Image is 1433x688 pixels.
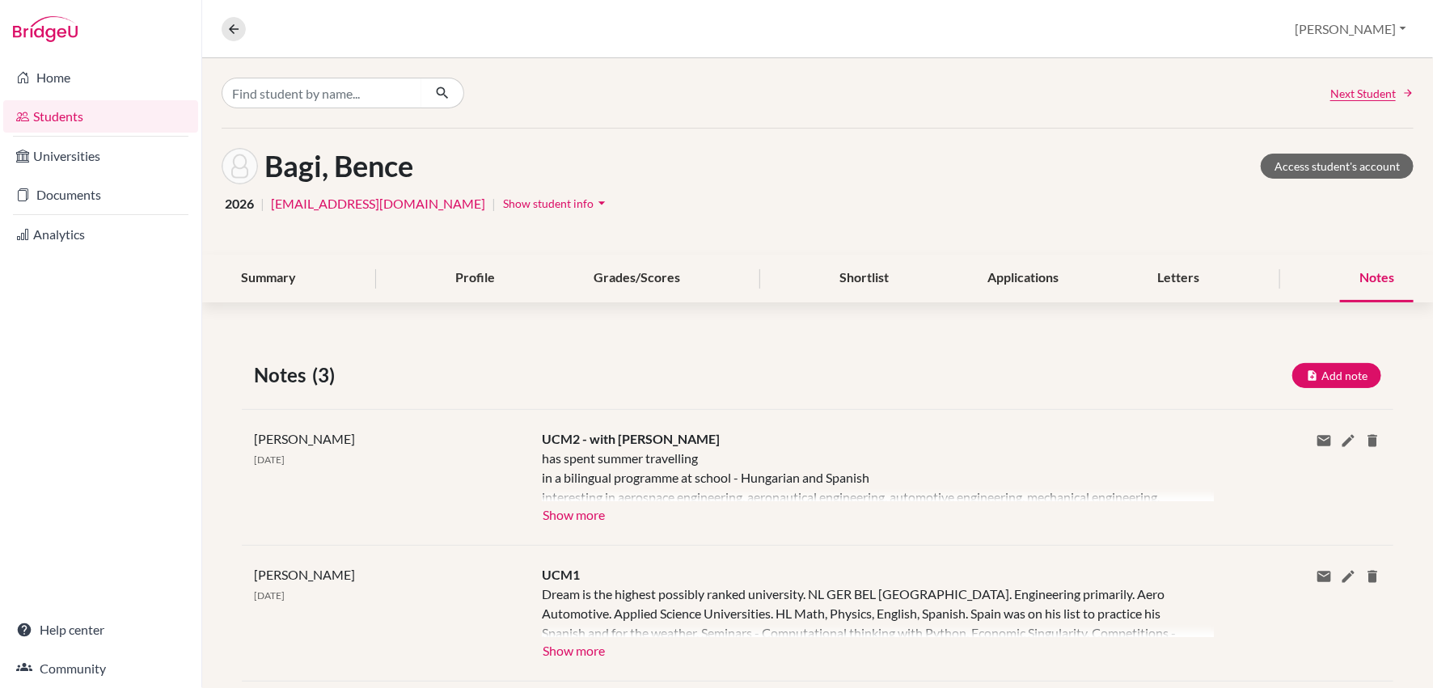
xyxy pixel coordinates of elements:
button: [PERSON_NAME] [1288,14,1414,44]
a: Universities [3,140,198,172]
span: Next Student [1330,85,1396,102]
button: Show more [542,637,606,661]
span: [DATE] [254,589,285,601]
span: [PERSON_NAME] [254,567,355,582]
span: | [260,194,264,213]
button: Add note [1292,363,1381,388]
div: Letters [1139,255,1220,302]
a: Documents [3,179,198,211]
a: Analytics [3,218,198,251]
div: Applications [969,255,1079,302]
div: Summary [222,255,315,302]
a: Next Student [1330,85,1414,102]
a: Students [3,100,198,133]
span: UCM2 - with [PERSON_NAME] [542,431,720,446]
span: [DATE] [254,454,285,466]
input: Find student by name... [222,78,422,108]
span: Notes [254,361,312,390]
a: Community [3,652,198,685]
div: has spent summer travelling in a bilingual programme at school - Hungarian and Spanish interestin... [542,449,1190,501]
a: Help center [3,614,198,646]
div: Notes [1340,255,1414,302]
a: Home [3,61,198,94]
h1: Bagi, Bence [264,149,413,184]
img: Bridge-U [13,16,78,42]
i: arrow_drop_down [594,195,610,211]
div: Dream is the highest possibly ranked university. NL GER BEL [GEOGRAPHIC_DATA]. Engineering primar... [542,585,1190,637]
div: Profile [436,255,514,302]
div: Grades/Scores [574,255,700,302]
img: Bence Bagi's avatar [222,148,258,184]
span: Show student info [503,196,594,210]
a: Access student's account [1261,154,1414,179]
span: (3) [312,361,341,390]
span: | [492,194,496,213]
span: 2026 [225,194,254,213]
button: Show more [542,501,606,525]
span: [PERSON_NAME] [254,431,355,446]
div: Shortlist [821,255,909,302]
span: UCM1 [542,567,580,582]
button: Show student infoarrow_drop_down [502,191,611,216]
a: [EMAIL_ADDRESS][DOMAIN_NAME] [271,194,485,213]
